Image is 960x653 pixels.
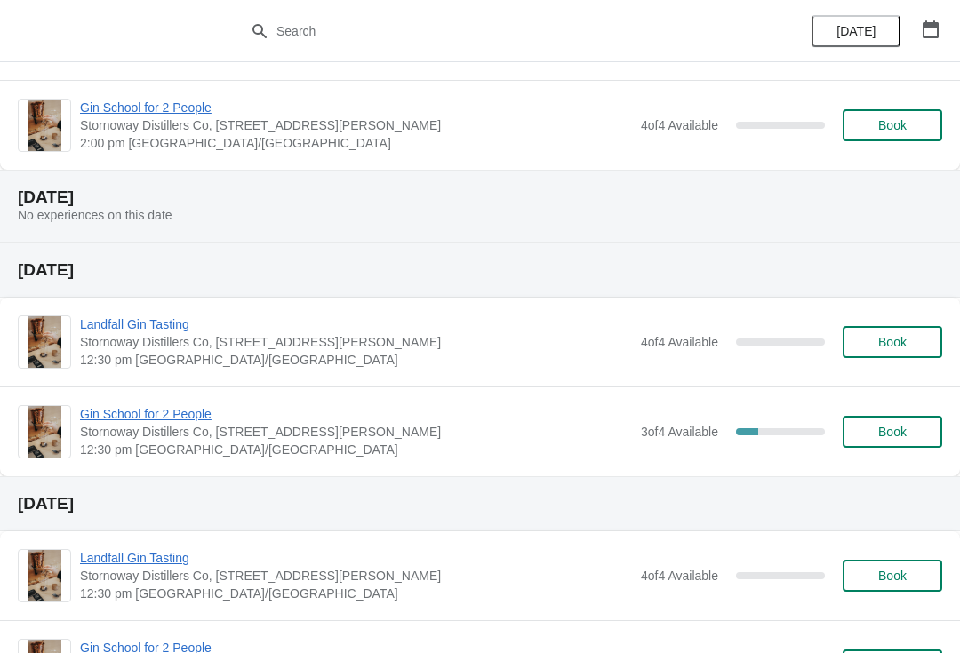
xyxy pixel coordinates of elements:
span: Book [878,118,907,132]
h2: [DATE] [18,188,942,206]
span: Book [878,425,907,439]
span: [DATE] [836,24,876,38]
span: Book [878,569,907,583]
span: 12:30 pm [GEOGRAPHIC_DATA]/[GEOGRAPHIC_DATA] [80,585,632,602]
span: 4 of 4 Available [641,569,718,583]
h2: [DATE] [18,495,942,513]
span: 4 of 4 Available [641,118,718,132]
span: Stornoway Distillers Co, [STREET_ADDRESS][PERSON_NAME] [80,567,632,585]
span: No experiences on this date [18,208,172,222]
img: Gin School for 2 People | Stornoway Distillers Co, 3 Cromwell Street, Stornoway | 12:30 pm Europe... [28,406,62,458]
button: Book [843,109,942,141]
span: Stornoway Distillers Co, [STREET_ADDRESS][PERSON_NAME] [80,423,632,441]
button: Book [843,560,942,592]
span: Gin School for 2 People [80,405,632,423]
span: 4 of 4 Available [641,335,718,349]
button: [DATE] [812,15,900,47]
button: Book [843,416,942,448]
h2: [DATE] [18,261,942,279]
span: 3 of 4 Available [641,425,718,439]
img: Landfall Gin Tasting | Stornoway Distillers Co, 3 Cromwell Street, Stornoway | 12:30 pm Europe/Lo... [28,550,62,601]
span: Stornoway Distillers Co, [STREET_ADDRESS][PERSON_NAME] [80,333,632,351]
span: Landfall Gin Tasting [80,549,632,567]
span: 12:30 pm [GEOGRAPHIC_DATA]/[GEOGRAPHIC_DATA] [80,351,632,369]
span: Landfall Gin Tasting [80,315,632,333]
span: Book [878,335,907,349]
input: Search [276,15,720,47]
span: Stornoway Distillers Co, [STREET_ADDRESS][PERSON_NAME] [80,116,632,134]
span: Gin School for 2 People [80,99,632,116]
img: Gin School for 2 People | Stornoway Distillers Co, 3 Cromwell Street, Stornoway | 2:00 pm Europe/... [28,100,62,151]
img: Landfall Gin Tasting | Stornoway Distillers Co, 3 Cromwell Street, Stornoway | 12:30 pm Europe/Lo... [28,316,62,368]
span: 2:00 pm [GEOGRAPHIC_DATA]/[GEOGRAPHIC_DATA] [80,134,632,152]
span: 12:30 pm [GEOGRAPHIC_DATA]/[GEOGRAPHIC_DATA] [80,441,632,458]
button: Book [843,326,942,358]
